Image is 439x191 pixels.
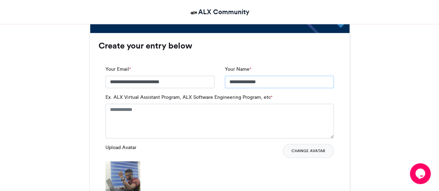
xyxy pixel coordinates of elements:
label: Your Name [225,66,251,73]
img: ALX Community [189,8,198,17]
iframe: chat widget [410,163,432,184]
label: Upload Avatar [105,144,136,151]
label: Your Email [105,66,131,73]
label: Ex. ALX Virtual Assistant Program, ALX Software Engineering Program, etc [105,94,272,101]
a: ALX Community [189,7,250,17]
h3: Create your entry below [99,42,341,50]
button: Change Avatar [283,144,334,158]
